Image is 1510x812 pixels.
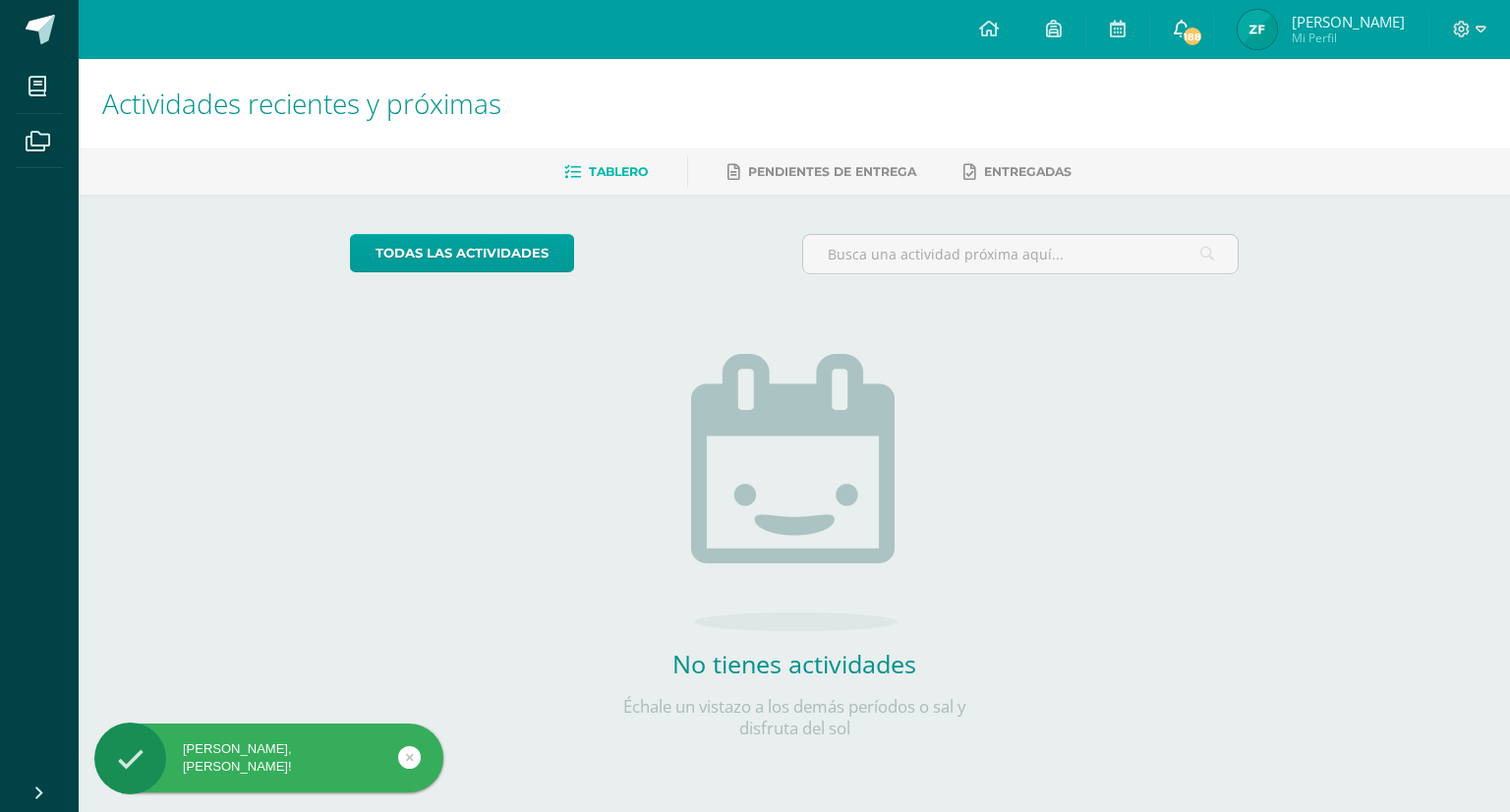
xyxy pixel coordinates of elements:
[803,235,1239,273] input: Busca una actividad próxima aquí...
[94,740,443,776] div: [PERSON_NAME], [PERSON_NAME]!
[727,156,916,188] a: Pendientes de entrega
[1238,10,1277,49] img: 4cfc9808745d3cedb0454b08547441d5.png
[984,164,1072,179] span: Entregadas
[1182,26,1203,47] span: 188
[691,354,898,631] img: no_activities.png
[963,156,1072,188] a: Entregadas
[589,164,648,179] span: Tablero
[748,164,916,179] span: Pendientes de entrega
[1292,29,1405,46] span: Mi Perfil
[1292,12,1405,31] span: [PERSON_NAME]
[598,647,991,680] h2: No tienes actividades
[350,234,574,272] a: todas las Actividades
[102,85,501,122] span: Actividades recientes y próximas
[564,156,648,188] a: Tablero
[598,696,991,739] p: Échale un vistazo a los demás períodos o sal y disfruta del sol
